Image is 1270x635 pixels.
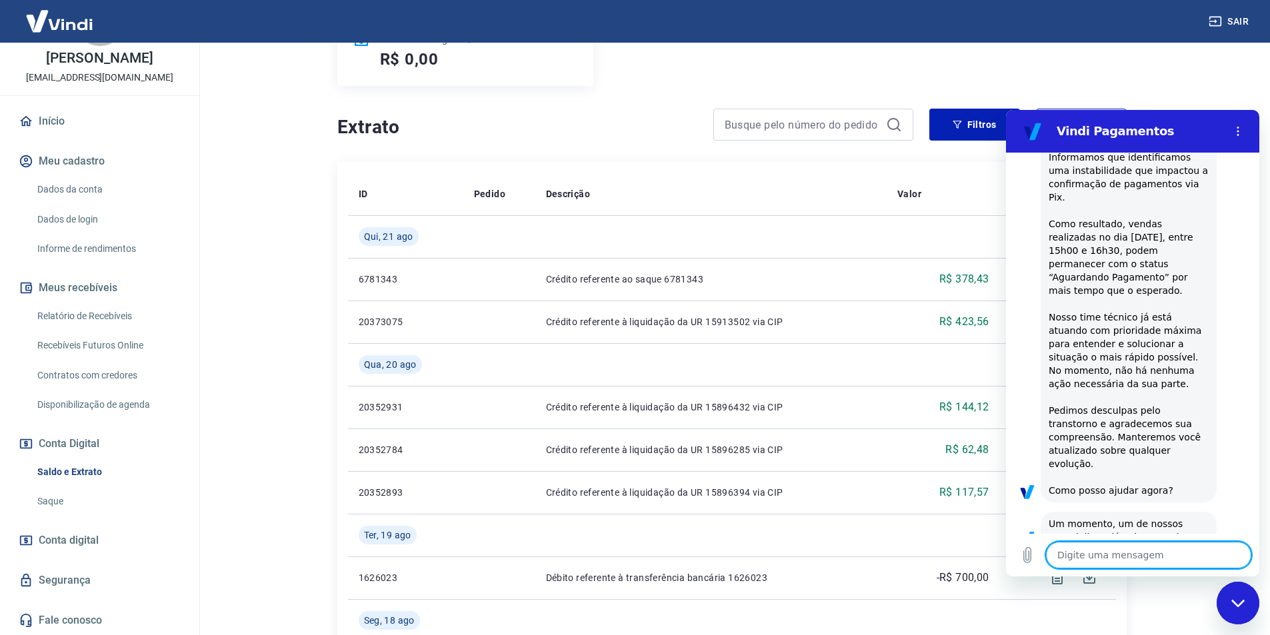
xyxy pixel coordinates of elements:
[16,147,183,176] button: Meu cadastro
[939,484,989,500] p: R$ 117,57
[546,486,876,499] p: Crédito referente à liquidação da UR 15896394 via CIP
[32,458,183,486] a: Saldo e Extrato
[364,358,417,371] span: Qua, 20 ago
[364,528,411,542] span: Ter, 19 ago
[546,187,591,201] p: Descrição
[32,391,183,418] a: Disponibilização de agenda
[359,571,453,584] p: 1626023
[16,107,183,136] a: Início
[32,332,183,359] a: Recebíveis Futuros Online
[364,230,413,243] span: Qui, 21 ago
[939,399,989,415] p: R$ 144,12
[1006,110,1259,576] iframe: Janela de mensagens
[359,443,453,456] p: 20352784
[16,273,183,303] button: Meus recebíveis
[32,235,183,263] a: Informe de rendimentos
[929,109,1020,141] button: Filtros
[16,606,183,635] a: Fale conosco
[546,315,876,328] p: Crédito referente à liquidação da UR 15913502 via CIP
[32,488,183,515] a: Saque
[939,314,989,330] p: R$ 423,56
[359,486,453,499] p: 20352893
[945,442,989,458] p: R$ 62,48
[359,400,453,414] p: 20352931
[16,1,103,41] img: Vindi
[359,273,453,286] p: 6781343
[26,71,173,85] p: [EMAIL_ADDRESS][DOMAIN_NAME]
[546,443,876,456] p: Crédito referente à liquidação da UR 15896285 via CIP
[1073,562,1105,594] span: Download
[46,51,153,65] p: [PERSON_NAME]
[1206,9,1254,34] button: Sair
[337,114,697,141] h4: Extrato
[546,571,876,584] p: Débito referente à transferência bancária 1626023
[39,531,99,550] span: Conta digital
[546,400,876,414] p: Crédito referente à liquidação da UR 15896432 via CIP
[1036,109,1127,141] button: Exportar
[937,570,989,586] p: -R$ 700,00
[897,187,921,201] p: Valor
[16,429,183,458] button: Conta Digital
[364,614,415,627] span: Seg, 18 ago
[939,271,989,287] p: R$ 378,43
[380,49,439,70] h5: R$ 0,00
[474,187,505,201] p: Pedido
[1041,562,1073,594] span: Visualizar
[32,362,183,389] a: Contratos com credores
[32,176,183,203] a: Dados da conta
[725,115,881,135] input: Busque pelo número do pedido
[359,187,368,201] p: ID
[32,303,183,330] a: Relatório de Recebíveis
[16,526,183,555] a: Conta digital
[546,273,876,286] p: Crédito referente ao saque 6781343
[16,566,183,595] a: Segurança
[1217,582,1259,624] iframe: Botão para abrir a janela de mensagens, conversa em andamento
[359,315,453,328] p: 20373075
[32,206,183,233] a: Dados de login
